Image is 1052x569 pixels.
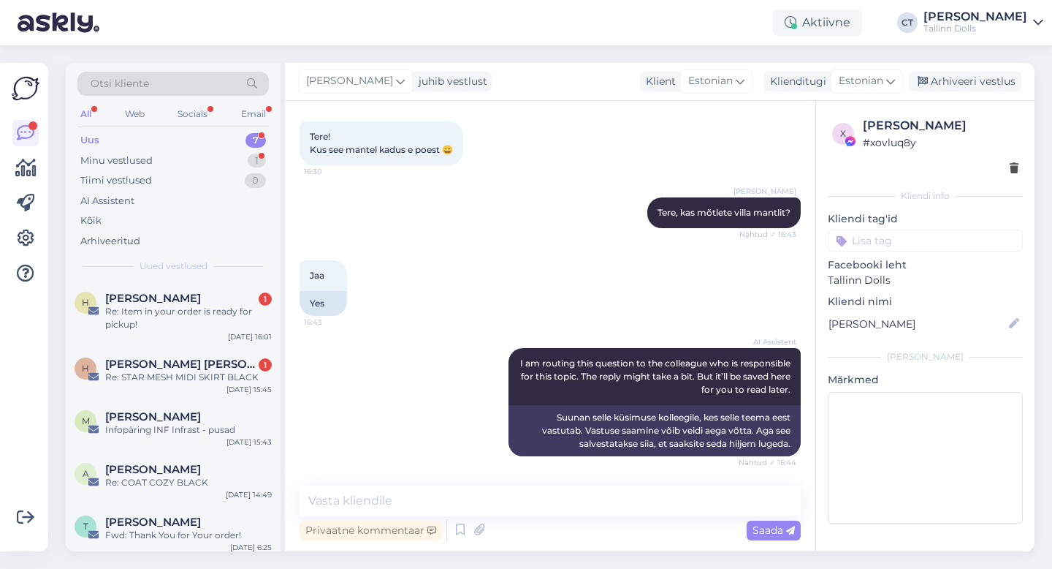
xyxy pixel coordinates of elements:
[742,336,796,347] span: AI Assistent
[300,521,442,540] div: Privaatne kommentaar
[105,423,272,437] div: Infopäring INF Infrast - pusad
[91,76,149,91] span: Otsi kliente
[657,207,790,218] span: Tere, kas mõtlete villa mantlit?
[909,72,1021,91] div: Arhiveeri vestlus
[304,317,359,328] span: 16:43
[105,371,272,384] div: Re: STAR MESH MIDI SKIRT BLACK
[238,105,269,124] div: Email
[413,74,487,89] div: juhib vestlust
[923,11,1043,34] a: [PERSON_NAME]Tallinn Dolls
[105,292,201,305] span: Helen P
[12,75,39,102] img: Askly Logo
[828,257,1023,273] p: Facebooki leht
[300,291,347,316] div: Yes
[105,358,257,371] span: Hedi Len
[863,117,1018,135] div: [PERSON_NAME]
[226,437,272,448] div: [DATE] 15:43
[828,273,1023,288] p: Tallinn Dolls
[105,529,272,542] div: Fwd: Thank You for Your order!
[83,521,88,532] span: T
[259,358,272,372] div: 1
[828,372,1023,388] p: Märkmed
[245,133,266,148] div: 7
[752,524,795,537] span: Saada
[105,305,272,331] div: Re: Item in your order is ready for pickup!
[773,10,862,36] div: Aktiivne
[304,166,359,177] span: 16:30
[828,230,1023,252] input: Lisa tag
[80,234,140,249] div: Arhiveeritud
[508,405,801,456] div: Suunan selle küsimuse kolleegile, kes selle teema eest vastutab. Vastuse saamine võib veidi aega ...
[828,189,1023,203] div: Kliendi info
[82,363,89,374] span: H
[739,457,796,468] span: Nähtud ✓ 16:44
[83,468,89,479] span: a
[77,105,94,124] div: All
[688,73,733,89] span: Estonian
[739,229,796,240] span: Nähtud ✓ 16:43
[828,316,1006,332] input: Lisa nimi
[310,131,453,155] span: Tere! Kus see mantel kadus e poest 😀
[923,23,1027,34] div: Tallinn Dolls
[248,154,266,168] div: 1
[105,516,201,529] span: Tatjana Vürst
[82,415,90,426] span: M
[80,133,99,148] div: Uus
[310,270,324,281] span: Jaa
[230,542,272,553] div: [DATE] 6:25
[828,350,1023,363] div: [PERSON_NAME]
[175,105,210,124] div: Socials
[520,358,793,395] span: I am routing this question to the colleague who is responsible for this topic. The reply might ta...
[828,211,1023,227] p: Kliendi tag'id
[764,74,826,89] div: Klienditugi
[80,194,134,208] div: AI Assistent
[640,74,676,89] div: Klient
[80,154,153,168] div: Minu vestlused
[828,294,1023,309] p: Kliendi nimi
[80,214,102,228] div: Kõik
[863,135,1018,151] div: # xovluq8y
[733,186,796,197] span: [PERSON_NAME]
[306,73,393,89] span: [PERSON_NAME]
[226,384,272,395] div: [DATE] 15:45
[122,105,148,124] div: Web
[105,463,201,476] span: anna-kaisa nikkola
[228,331,272,342] div: [DATE] 16:01
[105,476,272,489] div: Re: COAT COZY BLACK
[840,128,846,139] span: x
[923,11,1027,23] div: [PERSON_NAME]
[839,73,883,89] span: Estonian
[245,173,266,188] div: 0
[80,173,152,188] div: Tiimi vestlused
[259,293,272,306] div: 1
[226,489,272,500] div: [DATE] 14:49
[897,12,918,33] div: CT
[140,260,207,273] span: Uued vestlused
[105,410,201,423] span: Maris Voltein
[82,297,89,308] span: H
